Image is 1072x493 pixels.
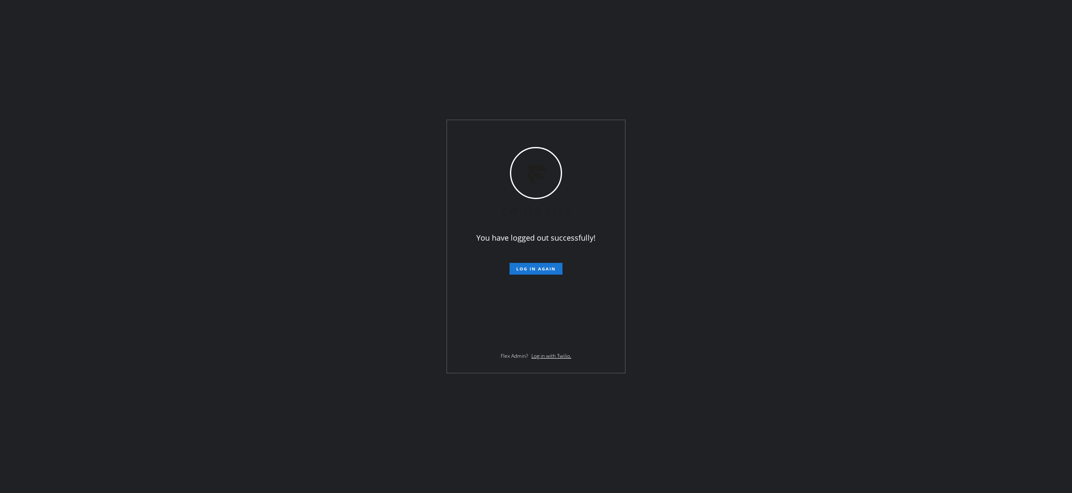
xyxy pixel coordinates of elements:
[516,266,556,272] span: Log in again
[510,263,562,275] button: Log in again
[476,233,596,243] span: You have logged out successfully!
[501,352,528,359] span: Flex Admin?
[531,352,571,359] a: Log in with Twilio.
